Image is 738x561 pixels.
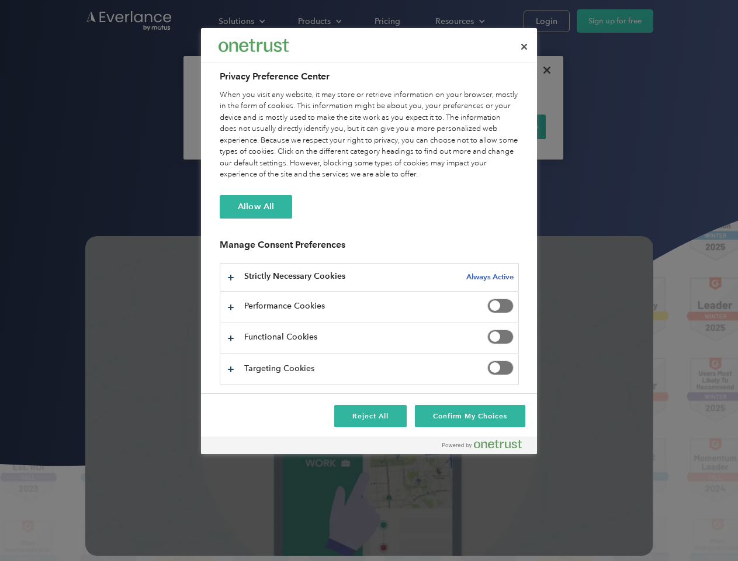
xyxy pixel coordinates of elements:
input: Submit [86,70,145,94]
h2: Privacy Preference Center [220,70,519,84]
button: Reject All [334,405,407,427]
button: Close [511,34,537,60]
a: Powered by OneTrust Opens in a new Tab [442,439,531,454]
div: Preference center [201,28,537,454]
img: Powered by OneTrust Opens in a new Tab [442,439,522,449]
div: When you visit any website, it may store or retrieve information on your browser, mostly in the f... [220,89,519,181]
button: Allow All [220,195,292,219]
div: Privacy Preference Center [201,28,537,454]
button: Confirm My Choices [415,405,525,427]
h3: Manage Consent Preferences [220,239,519,257]
img: Everlance [219,39,289,51]
div: Everlance [219,34,289,57]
